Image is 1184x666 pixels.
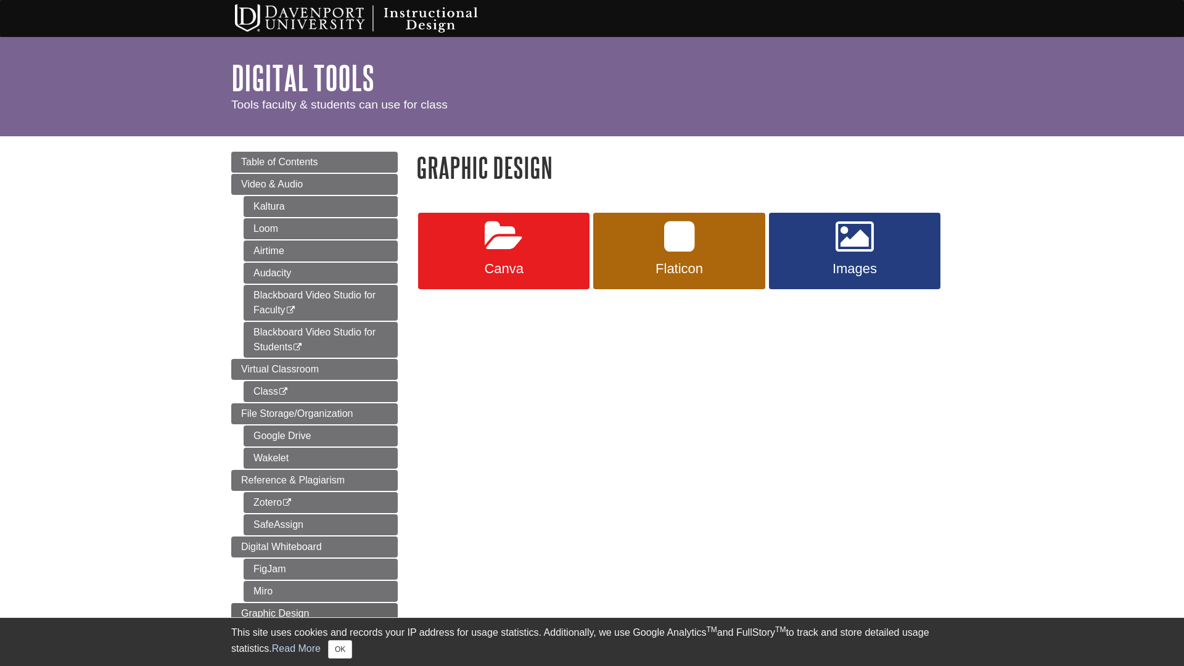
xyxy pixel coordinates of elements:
[244,196,398,217] a: Kaltura
[244,263,398,284] a: Audacity
[244,492,398,513] a: Zotero
[244,514,398,535] a: SafeAssign
[244,581,398,602] a: Miro
[225,3,521,34] img: Davenport University Instructional Design
[231,470,398,491] a: Reference & Plagiarism
[231,59,374,97] a: Digital Tools
[427,261,580,277] span: Canva
[244,285,398,321] a: Blackboard Video Studio for Faculty
[292,343,303,351] i: This link opens in a new window
[593,213,765,289] a: Flaticon
[241,475,345,485] span: Reference & Plagiarism
[778,261,931,277] span: Images
[231,536,398,557] a: Digital Whiteboard
[769,213,940,289] a: Images
[241,408,353,419] span: File Storage/Organization
[231,98,448,111] span: Tools faculty & students can use for class
[241,179,303,189] span: Video & Audio
[775,625,786,634] sup: TM
[231,174,398,195] a: Video & Audio
[244,218,398,239] a: Loom
[241,541,322,552] span: Digital Whiteboard
[241,608,309,619] span: Graphic Design
[244,381,398,402] a: Class
[244,425,398,446] a: Google Drive
[241,157,318,167] span: Table of Contents
[244,240,398,261] a: Airtime
[231,359,398,380] a: Virtual Classroom
[241,364,319,374] span: Virtual Classroom
[706,625,717,634] sup: TM
[231,403,398,424] a: File Storage/Organization
[282,499,292,507] i: This link opens in a new window
[272,643,321,654] a: Read More
[278,388,289,396] i: This link opens in a new window
[244,559,398,580] a: FigJam
[328,640,352,659] button: Close
[231,603,398,624] a: Graphic Design
[231,625,953,659] div: This site uses cookies and records your IP address for usage statistics. Additionally, we use Goo...
[602,261,755,277] span: Flaticon
[244,448,398,469] a: Wakelet
[244,322,398,358] a: Blackboard Video Studio for Students
[418,213,590,289] a: Canva
[416,152,953,183] h1: Graphic Design
[231,152,398,173] a: Table of Contents
[286,306,296,314] i: This link opens in a new window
